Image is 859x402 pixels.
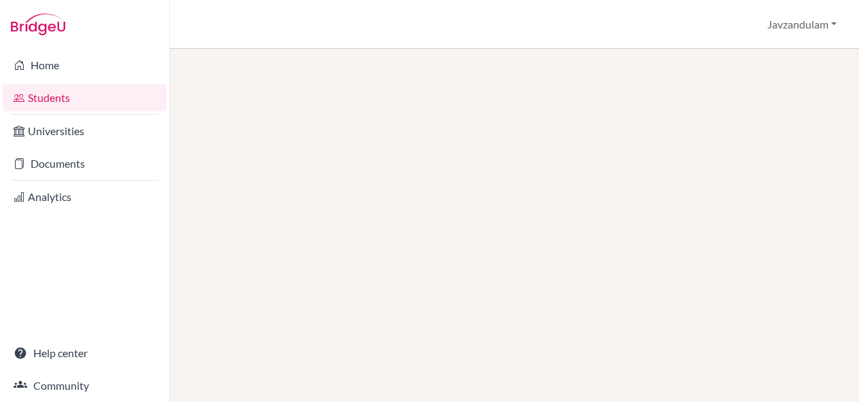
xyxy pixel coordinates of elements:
[3,183,166,211] a: Analytics
[3,340,166,367] a: Help center
[3,117,166,145] a: Universities
[3,52,166,79] a: Home
[761,12,843,37] button: Javzandulam
[3,372,166,399] a: Community
[3,84,166,111] a: Students
[3,150,166,177] a: Documents
[11,14,65,35] img: Bridge-U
